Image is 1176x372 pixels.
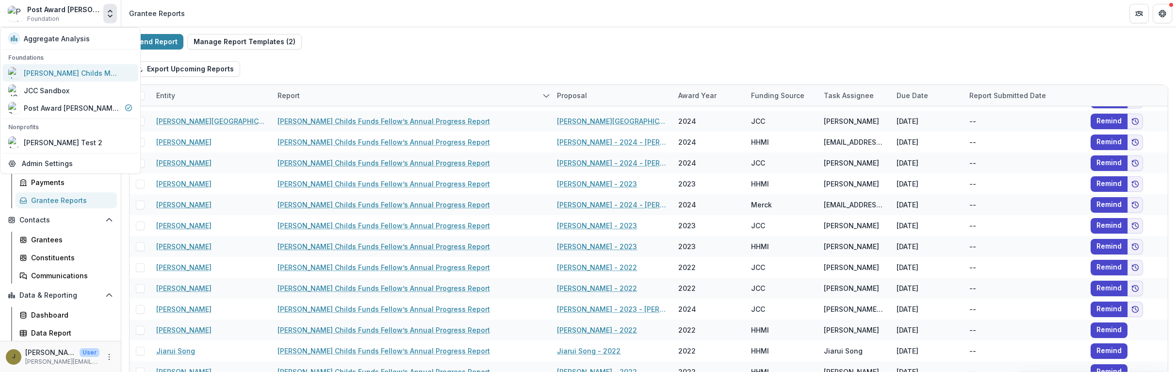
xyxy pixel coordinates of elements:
[969,220,976,231] div: --
[891,152,964,173] div: [DATE]
[891,215,964,236] div: [DATE]
[80,348,99,357] p: User
[557,179,637,189] a: [PERSON_NAME] - 2023
[156,283,212,293] a: [PERSON_NAME]
[824,220,879,231] div: [PERSON_NAME]
[278,200,490,210] a: [PERSON_NAME] Childs Funds Fellow’s Annual Progress Report
[129,61,240,77] button: Export Upcoming Reports
[31,195,109,205] div: Grantee Reports
[156,346,195,356] a: Jiarui Song
[557,304,667,314] a: [PERSON_NAME] - 2023 - [PERSON_NAME] Childs Memorial Fund - Fellowship Application
[969,304,976,314] div: --
[824,262,879,272] div: [PERSON_NAME]
[16,174,117,190] a: Payments
[1091,197,1127,213] button: Remind
[4,287,117,303] button: Open Data & Reporting
[156,220,212,231] a: [PERSON_NAME]
[751,325,769,335] div: HHMI
[278,116,490,126] a: [PERSON_NAME] Childs Funds Fellow’s Annual Progress Report
[156,241,212,252] a: [PERSON_NAME]
[1091,114,1127,129] button: Remind
[1091,322,1127,338] button: Remind
[969,158,976,168] div: --
[278,262,490,272] a: [PERSON_NAME] Childs Funds Fellow’s Annual Progress Report
[891,173,964,194] div: [DATE]
[891,111,964,132] div: [DATE]
[557,241,637,252] a: [PERSON_NAME] - 2023
[818,85,891,106] div: Task Assignee
[824,241,879,252] div: [PERSON_NAME]
[187,34,302,50] button: Manage Report Templates (2)
[678,346,696,356] div: 2022
[156,325,212,335] a: [PERSON_NAME]
[31,235,109,245] div: Grantees
[551,85,672,106] div: Proposal
[129,8,185,18] div: Grantee Reports
[891,85,964,106] div: Due Date
[672,90,722,101] div: Award Year
[751,304,765,314] div: JCC
[156,137,212,147] a: [PERSON_NAME]
[278,179,490,189] a: [PERSON_NAME] Childs Funds Fellow’s Annual Progress Report
[751,346,769,356] div: HHMI
[1091,281,1127,296] button: Remind
[557,200,667,210] a: [PERSON_NAME] - 2024 - [PERSON_NAME] Childs Memorial Fund - Fellowship Application
[751,179,769,189] div: HHMI
[751,262,765,272] div: JCC
[1127,135,1143,150] button: Add to friends
[751,241,769,252] div: HHMI
[103,351,115,363] button: More
[4,212,117,228] button: Open Contacts
[891,257,964,278] div: [DATE]
[272,85,551,106] div: Report
[678,179,696,189] div: 2023
[31,328,109,338] div: Data Report
[891,194,964,215] div: [DATE]
[27,15,59,23] span: Foundation
[12,354,16,360] div: Jamie
[1127,281,1143,296] button: Add to friends
[557,325,637,335] a: [PERSON_NAME] - 2022
[278,158,490,168] a: [PERSON_NAME] Childs Funds Fellow’s Annual Progress Report
[678,137,696,147] div: 2024
[678,325,696,335] div: 2022
[969,241,976,252] div: --
[156,116,266,126] a: [PERSON_NAME][GEOGRAPHIC_DATA][PERSON_NAME]
[1127,114,1143,129] button: Add to friends
[103,4,117,23] button: Open entity switcher
[969,200,976,210] div: --
[1091,135,1127,150] button: Remind
[1129,4,1149,23] button: Partners
[672,85,745,106] div: Award Year
[557,283,637,293] a: [PERSON_NAME] - 2022
[824,346,863,356] div: Jiarui Song
[557,137,667,147] a: [PERSON_NAME] - 2024 - [PERSON_NAME] Childs Memorial Fund - Fellowship Application
[1091,176,1127,192] button: Remind
[278,325,490,335] a: [PERSON_NAME] Childs Funds Fellow’s Annual Progress Report
[551,90,593,101] div: Proposal
[891,236,964,257] div: [DATE]
[824,179,879,189] div: [PERSON_NAME]
[964,90,1052,101] div: Report Submitted Date
[1127,302,1143,317] button: Add to friends
[557,116,667,126] a: [PERSON_NAME][GEOGRAPHIC_DATA][PERSON_NAME] - 2024 - [PERSON_NAME] Childs Memorial Fund - Fellows...
[678,116,696,126] div: 2024
[156,304,212,314] a: [PERSON_NAME]
[16,232,117,248] a: Grantees
[150,85,272,106] div: Entity
[16,325,117,341] a: Data Report
[1091,155,1127,171] button: Remind
[8,6,23,21] img: Post Award Jane Coffin Childs Memorial Fund
[745,90,810,101] div: Funding Source
[156,179,212,189] a: [PERSON_NAME]
[964,85,1085,106] div: Report Submitted Date
[1153,4,1172,23] button: Get Help
[156,262,212,272] a: [PERSON_NAME]
[824,325,879,335] div: [PERSON_NAME]
[678,200,696,210] div: 2024
[156,200,212,210] a: [PERSON_NAME]
[969,262,976,272] div: --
